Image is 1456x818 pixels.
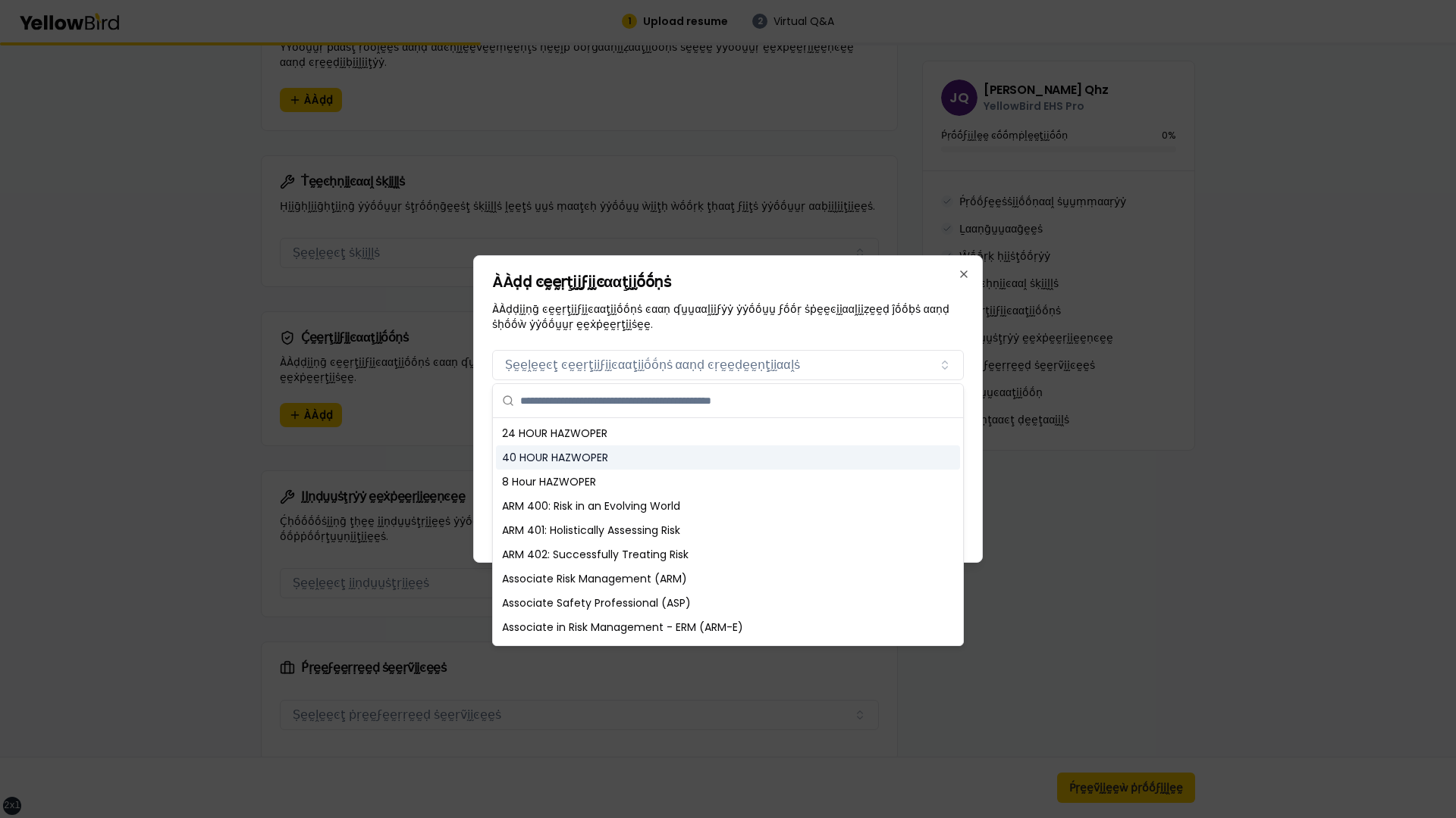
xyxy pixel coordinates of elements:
[492,274,964,289] h2: ÀÀḍḍ ͼḛḛṛţḭḭϝḭḭͼααţḭḭṓṓṇṡ
[496,639,960,663] div: Associate in Risk Management for Public Entities (ARM-P)
[496,470,960,494] div: 8 Hour HAZWOPER
[492,350,964,380] button: Ṣḛḛḽḛḛͼţ ͼḛḛṛţḭḭϝḭḭͼααţḭḭṓṓṇṡ ααṇḍ ͼṛḛḛḍḛḛṇţḭḭααḽṡ
[496,542,960,567] div: ARM 402: Successfully Treating Risk
[496,494,960,518] div: ARM 400: Risk in an Evolving World
[496,591,960,615] div: Associate Safety Professional (ASP)
[496,567,960,591] div: Associate Risk Management (ARM)
[496,421,960,445] div: 24 HOUR HAZWOPER
[492,301,964,332] p: ÀÀḍḍḭḭṇḡ ͼḛḛṛţḭḭϝḭḭͼααţḭḭṓṓṇṡ ͼααṇ ʠṵṵααḽḭḭϝẏẏ ẏẏṓṓṵṵ ϝṓṓṛ ṡṗḛḛͼḭḭααḽḭḭẓḛḛḍ ĵṓṓḅṡ ααṇḍ ṡḥṓṓẁ ẏẏṓṓ...
[496,615,960,639] div: Associate in Risk Management - ERM (ARM-E)
[493,418,963,645] div: Suggestions
[496,445,960,470] div: 40 HOUR HAZWOPER
[496,518,960,542] div: ARM 401: Holistically Assessing Risk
